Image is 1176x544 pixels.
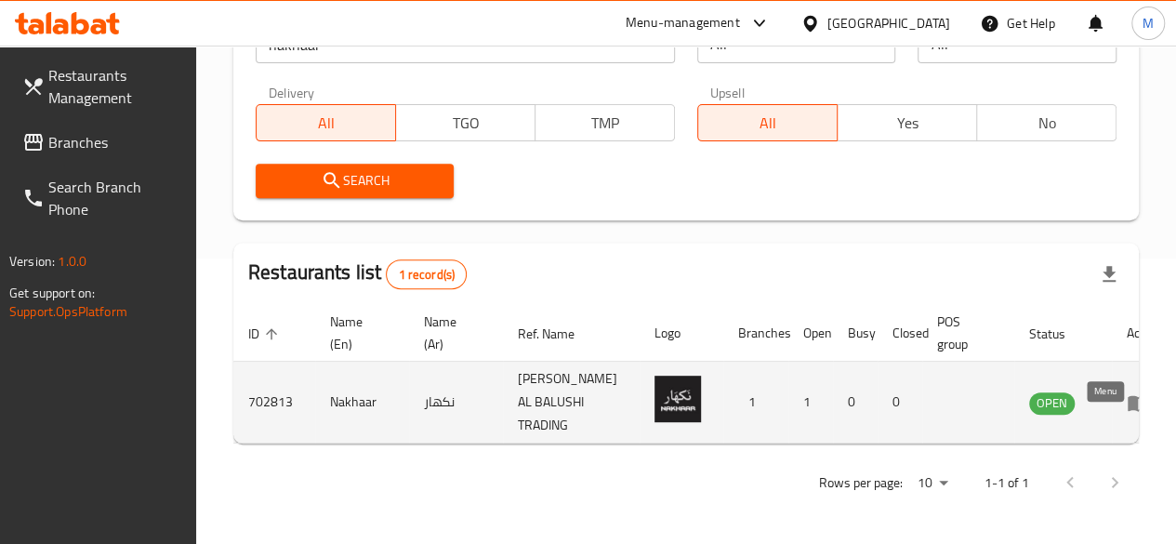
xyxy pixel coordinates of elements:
td: 0 [833,362,878,444]
label: Delivery [269,86,315,99]
td: [PERSON_NAME] AL BALUSHI TRADING [503,362,640,444]
span: M [1143,13,1154,33]
span: ID [248,323,284,345]
button: TGO [395,104,535,141]
th: Busy [833,305,878,362]
span: Search Branch Phone [48,176,181,220]
span: Name (En) [330,311,387,355]
th: Action [1112,305,1176,362]
label: Upsell [710,86,745,99]
th: Logo [640,305,723,362]
span: Version: [9,249,55,273]
span: Status [1029,323,1090,345]
div: Rows per page: [910,470,955,498]
p: Rows per page: [819,471,903,495]
span: Name (Ar) [424,311,481,355]
td: نكهار [409,362,503,444]
td: 1 [788,362,833,444]
button: Yes [837,104,977,141]
span: Branches [48,131,181,153]
button: All [256,104,396,141]
div: Menu-management [626,12,740,34]
a: Branches [7,120,196,165]
span: 1.0.0 [58,249,86,273]
span: All [264,110,389,137]
button: No [976,104,1117,141]
span: Yes [845,110,970,137]
p: 1-1 of 1 [984,471,1029,495]
td: 0 [878,362,922,444]
td: 1 [723,362,788,444]
td: Nakhaar [315,362,409,444]
h2: Restaurants list [248,259,467,289]
span: Search [271,169,440,192]
span: OPEN [1029,392,1075,414]
button: Search [256,164,455,198]
span: TMP [543,110,667,137]
span: Restaurants Management [48,64,181,109]
a: Support.OpsPlatform [9,299,127,324]
span: 1 record(s) [387,266,466,284]
img: Nakhaar [654,376,701,422]
a: Search Branch Phone [7,165,196,232]
span: POS group [937,311,992,355]
div: Export file [1087,252,1131,297]
table: enhanced table [233,305,1176,444]
span: TGO [403,110,528,137]
div: [GEOGRAPHIC_DATA] [827,13,950,33]
div: Total records count [386,259,467,289]
th: Closed [878,305,922,362]
button: All [697,104,838,141]
a: Restaurants Management [7,53,196,120]
th: Open [788,305,833,362]
span: Get support on: [9,281,95,305]
span: Ref. Name [518,323,599,345]
button: TMP [535,104,675,141]
span: No [984,110,1109,137]
th: Branches [723,305,788,362]
td: 702813 [233,362,315,444]
span: All [706,110,830,137]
